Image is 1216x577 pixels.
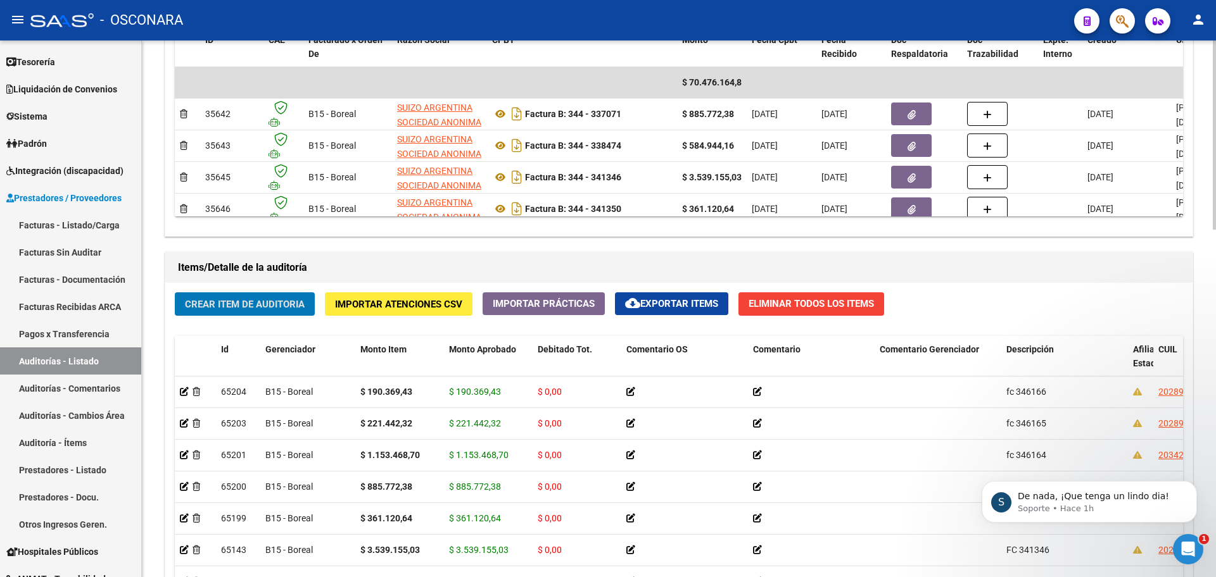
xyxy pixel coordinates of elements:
button: Selector de gif [60,414,70,425]
span: B15 - Boreal [265,450,313,460]
span: [DATE] [1087,172,1113,182]
datatable-header-cell: Expte. Interno [1038,27,1082,68]
span: Prestadores / Proveedores [6,191,122,205]
i: Descargar documento [509,199,525,219]
img: Profile image for Fin [36,9,56,30]
datatable-header-cell: ID [200,27,263,68]
span: Comentario OS [626,344,688,354]
datatable-header-cell: Debitado Tot. [533,336,621,392]
iframe: Intercom notifications mensaje [963,454,1216,543]
i: Descargar documento [509,104,525,124]
textarea: Escribe un mensaje... [11,388,243,409]
span: [DATE] [1087,140,1113,151]
div: Cualquier otra duda estamos a su disposición.Add reaction [10,344,208,384]
span: [DATE] [752,109,778,119]
span: $ 190.369,43 [449,387,501,397]
datatable-header-cell: Afiliado Estado [1128,336,1153,392]
span: B15 - Boreal [308,204,356,214]
span: [DATE] [821,204,847,214]
strong: $ 361.120,64 [682,204,734,214]
strong: $ 584.944,16 [682,140,734,151]
span: Hospitales Públicos [6,545,98,559]
span: SUIZO ARGENTINA SOCIEDAD ANONIMA [397,134,481,159]
datatable-header-cell: Fecha Recibido [816,27,886,68]
span: Eliminar Todos los Items [749,298,874,309]
div: En caso que esta fuera la situación y en la columna SECOBLIG haya un número mayor a uno, Ud podrá... [20,149,198,249]
datatable-header-cell: Descripción [1001,336,1128,392]
strong: $ 885.772,38 [682,109,734,119]
strong: $ 1.153.468,70 [360,450,420,460]
span: B15 - Boreal [308,140,356,151]
span: 65200 [221,481,246,492]
strong: $ 361.120,64 [360,513,412,523]
span: B15 - Boreal [265,481,313,492]
span: $ 0,00 [538,545,562,555]
span: $ 361.120,64 [449,513,501,523]
span: Afiliado Estado [1133,344,1165,369]
div: Soporte dice… [10,386,243,424]
h1: Items/Detalle de la auditoría [178,257,1180,278]
datatable-header-cell: Comentario [748,336,875,392]
datatable-header-cell: Creado [1082,27,1171,68]
button: Enviar un mensaje… [217,409,237,430]
span: Tesorería [6,55,55,69]
strong: $ 221.442,32 [360,418,412,428]
span: 65143 [221,545,246,555]
button: go back [8,8,32,32]
span: B15 - Boreal [265,545,313,555]
strong: Factura B: 344 - 338474 [525,140,621,151]
span: Exportar Items [625,298,718,309]
span: 1 [1199,534,1209,544]
span: 65203 [221,418,246,428]
span: [DATE] [821,140,847,151]
span: Id [221,344,229,354]
span: Facturado x Orden De [308,35,383,59]
button: Exportar Items [615,292,728,315]
i: Descargar documento [509,135,525,156]
button: Start recording [80,414,91,425]
mat-icon: cloud_download [625,295,640,311]
datatable-header-cell: Gerenciador [260,336,355,392]
span: [DATE] [1087,204,1113,214]
span: 20289826735 [1158,387,1214,397]
span: Integración (discapacidad) [6,164,123,178]
datatable-header-cell: Doc Trazabilidad [962,27,1038,68]
datatable-header-cell: Monto Aprobado [444,336,533,392]
span: $ 221.442,32 [449,418,501,428]
span: Doc Trazabilidad [967,35,1018,59]
strong: $ 3.539.155,03 [360,545,420,555]
span: 65201 [221,450,246,460]
span: 20342692967 [1158,450,1214,460]
span: fc 346165 [1006,418,1046,428]
span: $ 3.539.155,03 [449,545,509,555]
button: Importar Prácticas [483,292,605,315]
span: 35646 [205,204,231,214]
div: Cerrar [222,8,245,30]
p: El equipo también puede ayudar [61,15,194,34]
button: Inicio [198,8,222,32]
span: $ 0,00 [538,387,562,397]
span: Comentario Gerenciador [880,344,979,354]
span: Monto Aprobado [449,344,516,354]
span: $ 0,00 [538,450,562,460]
button: Adjuntar un archivo [20,414,30,425]
span: B15 - Boreal [265,387,313,397]
span: SUIZO ARGENTINA SOCIEDAD ANONIMA [397,102,481,127]
button: Eliminar Todos los Items [738,292,884,316]
span: 35642 [205,109,231,119]
span: Crear Item de Auditoria [185,299,305,310]
datatable-header-cell: Facturado x Orden De [303,27,392,68]
span: Importar Prácticas [493,298,595,309]
span: 20289826735 [1158,418,1214,428]
span: [DATE] [1087,109,1113,119]
strong: $ 885.772,38 [360,481,412,492]
span: [DATE] [752,172,778,182]
span: FC 341346 [1006,545,1049,555]
datatable-header-cell: Monto Item [355,336,444,392]
datatable-header-cell: Razon Social [392,27,487,68]
span: B15 - Boreal [265,418,313,428]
